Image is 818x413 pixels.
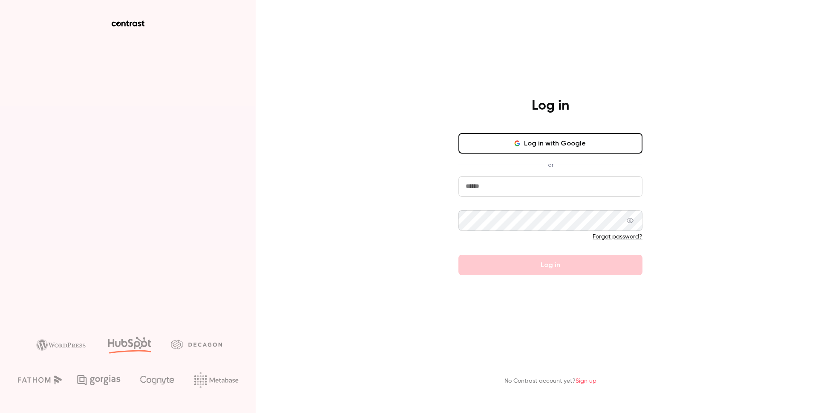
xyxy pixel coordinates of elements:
[532,97,569,114] h4: Log in
[504,377,596,386] p: No Contrast account yet?
[576,378,596,384] a: Sign up
[593,234,642,240] a: Forgot password?
[171,340,222,349] img: decagon
[458,133,642,154] button: Log in with Google
[544,160,558,169] span: or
